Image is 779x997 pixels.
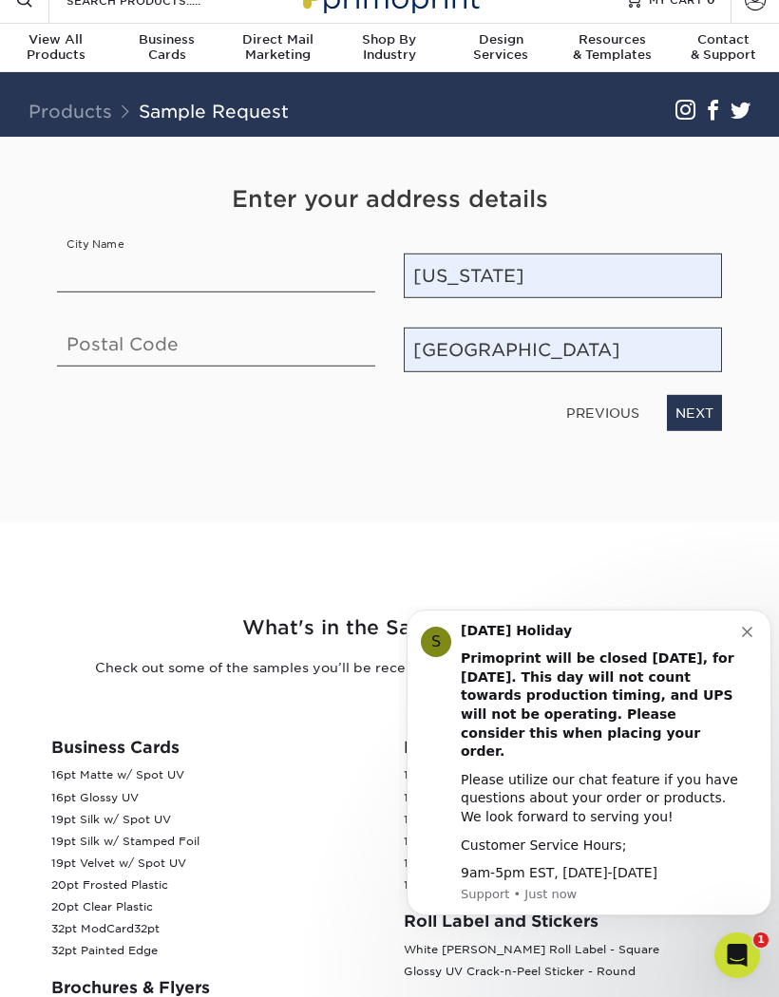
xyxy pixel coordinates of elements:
[446,32,557,47] span: Design
[51,764,375,962] p: 16pt Matte w/ Spot UV 16pt Glossy UV 19pt Silk w/ Spot UV 19pt Silk w/ Stamped Foil 19pt Velvet w...
[404,939,728,983] p: White [PERSON_NAME] Roll Label - Square Glossy UV Crack-n-Peel Sticker - Round
[557,24,668,74] a: Resources& Templates
[222,24,333,74] a: Direct MailMarketing
[139,101,289,122] a: Sample Request
[446,24,557,74] a: DesignServices
[668,24,779,74] a: Contact& Support
[333,24,445,74] a: Shop ByIndustry
[14,613,765,643] h2: What's in the Sample Packet
[333,32,445,47] span: Shop By
[51,738,375,757] h3: Business Cards
[222,32,333,63] div: Marketing
[57,182,722,216] h4: Enter your address details
[111,24,222,74] a: BusinessCards
[222,32,333,47] span: Direct Mail
[559,397,647,427] a: PREVIOUS
[28,101,112,122] a: Products
[333,32,445,63] div: Industry
[111,32,222,63] div: Cards
[14,658,765,677] p: Check out some of the samples you’ll be receiving by viewing our .
[111,32,222,47] span: Business
[667,395,722,431] a: NEXT
[446,32,557,63] div: Services
[399,606,779,946] iframe: Intercom notifications message
[557,32,668,63] div: & Templates
[51,978,375,997] h3: Brochures & Flyers
[668,32,779,63] div: & Support
[753,932,769,948] span: 1
[668,32,779,47] span: Contact
[714,932,760,978] iframe: Intercom live chat
[557,32,668,47] span: Resources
